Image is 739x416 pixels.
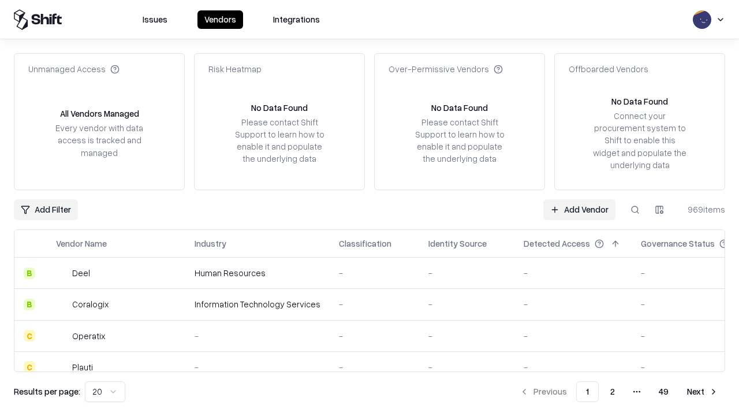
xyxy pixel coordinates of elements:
[569,63,648,75] div: Offboarded Vendors
[428,361,505,373] div: -
[679,203,725,216] div: 969 items
[28,63,120,75] div: Unmanaged Access
[339,361,410,373] div: -
[14,199,78,220] button: Add Filter
[611,95,668,107] div: No Data Found
[195,267,320,279] div: Human Resources
[428,298,505,310] div: -
[513,381,725,402] nav: pagination
[197,10,243,29] button: Vendors
[524,267,622,279] div: -
[428,267,505,279] div: -
[14,385,80,398] p: Results per page:
[195,361,320,373] div: -
[592,110,688,171] div: Connect your procurement system to Shift to enable this widget and populate the underlying data
[576,381,599,402] button: 1
[543,199,615,220] a: Add Vendor
[56,268,68,279] img: Deel
[339,267,410,279] div: -
[389,63,503,75] div: Over-Permissive Vendors
[524,361,622,373] div: -
[208,63,262,75] div: Risk Heatmap
[339,298,410,310] div: -
[24,268,35,279] div: B
[56,361,68,373] img: Plauti
[195,237,226,250] div: Industry
[60,107,139,120] div: All Vendors Managed
[72,298,109,310] div: Coralogix
[56,330,68,341] img: Operatix
[232,116,327,165] div: Please contact Shift Support to learn how to enable it and populate the underlying data
[72,330,105,342] div: Operatix
[195,298,320,310] div: Information Technology Services
[195,330,320,342] div: -
[136,10,174,29] button: Issues
[680,381,725,402] button: Next
[56,299,68,310] img: Coralogix
[72,267,90,279] div: Deel
[524,330,622,342] div: -
[428,237,487,250] div: Identity Source
[339,237,391,250] div: Classification
[524,237,590,250] div: Detected Access
[601,381,624,402] button: 2
[251,102,308,114] div: No Data Found
[339,330,410,342] div: -
[24,361,35,373] div: C
[56,237,107,250] div: Vendor Name
[412,116,507,165] div: Please contact Shift Support to learn how to enable it and populate the underlying data
[24,330,35,341] div: C
[431,102,488,114] div: No Data Found
[266,10,327,29] button: Integrations
[24,299,35,310] div: B
[428,330,505,342] div: -
[641,237,715,250] div: Governance Status
[51,122,147,158] div: Every vendor with data access is tracked and managed
[650,381,678,402] button: 49
[72,361,93,373] div: Plauti
[524,298,622,310] div: -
